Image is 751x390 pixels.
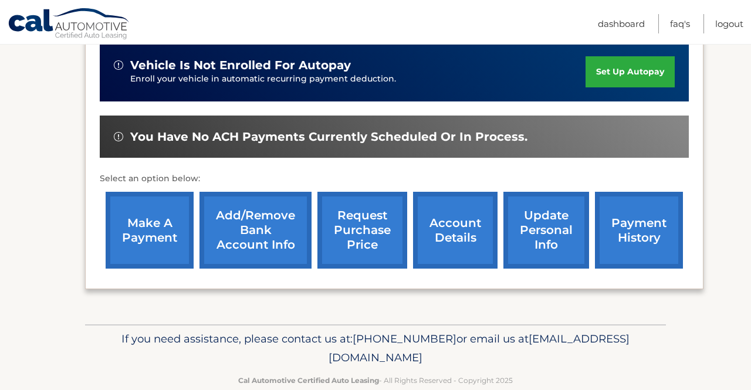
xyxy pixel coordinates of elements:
[199,192,312,269] a: Add/Remove bank account info
[670,14,690,33] a: FAQ's
[715,14,743,33] a: Logout
[598,14,645,33] a: Dashboard
[93,330,658,367] p: If you need assistance, please contact us at: or email us at
[586,56,675,87] a: set up autopay
[329,332,630,364] span: [EMAIL_ADDRESS][DOMAIN_NAME]
[114,60,123,70] img: alert-white.svg
[595,192,683,269] a: payment history
[503,192,589,269] a: update personal info
[353,332,456,345] span: [PHONE_NUMBER]
[238,376,379,385] strong: Cal Automotive Certified Auto Leasing
[413,192,498,269] a: account details
[317,192,407,269] a: request purchase price
[93,374,658,386] p: - All Rights Reserved - Copyright 2025
[106,192,194,269] a: make a payment
[130,130,527,144] span: You have no ACH payments currently scheduled or in process.
[8,8,131,42] a: Cal Automotive
[130,73,586,86] p: Enroll your vehicle in automatic recurring payment deduction.
[114,132,123,141] img: alert-white.svg
[130,58,351,73] span: vehicle is not enrolled for autopay
[100,172,689,186] p: Select an option below:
